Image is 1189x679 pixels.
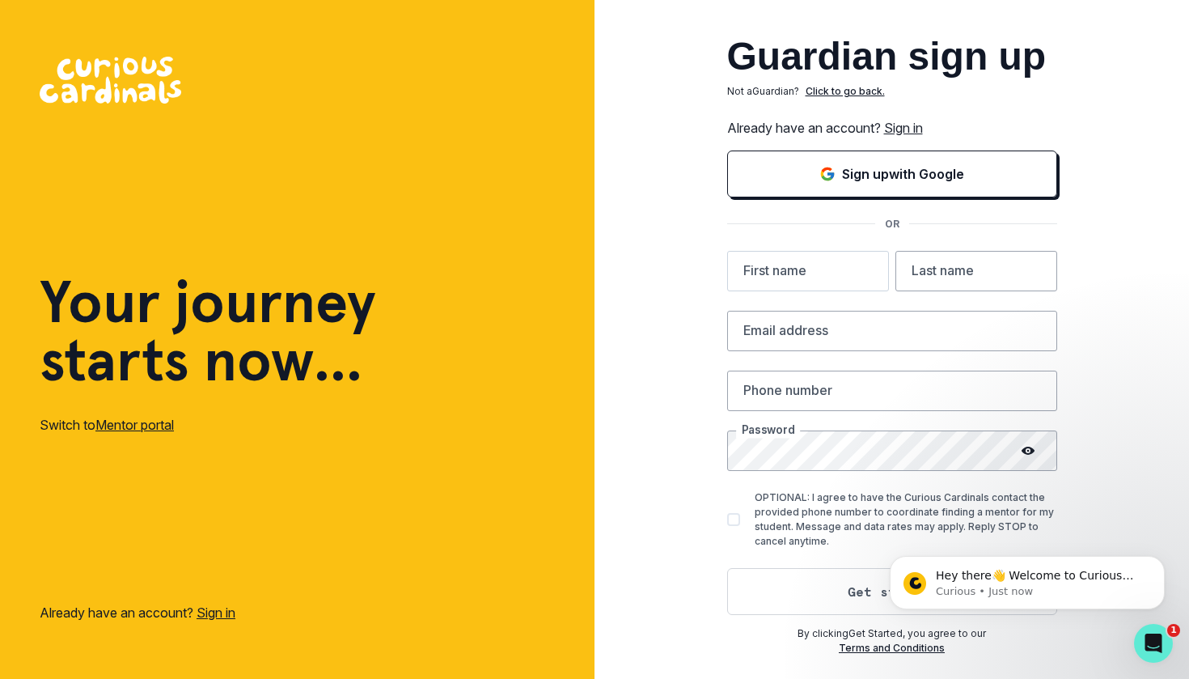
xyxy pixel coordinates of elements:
img: Curious Cardinals Logo [40,57,181,104]
h1: Your journey starts now... [40,273,376,389]
p: Already have an account? [727,118,1057,138]
a: Sign in [197,605,235,621]
span: 1 [1167,624,1180,637]
p: Already have an account? [40,603,235,622]
button: Get started [727,568,1057,615]
span: Hey there👋 Welcome to Curious Cardinals 🙌 Take a look around! If you have any questions or are ex... [70,47,276,140]
a: Sign in [884,120,923,136]
p: Click to go back. [806,84,885,99]
p: By clicking Get Started , you agree to our [727,626,1057,641]
p: Not a Guardian ? [727,84,799,99]
iframe: Intercom notifications message [865,522,1189,635]
p: OR [875,217,909,231]
span: Switch to [40,417,95,433]
p: Message from Curious, sent Just now [70,62,279,77]
button: Sign in with Google (GSuite) [727,151,1057,197]
p: Sign up with Google [842,164,964,184]
iframe: Intercom live chat [1134,624,1173,663]
p: OPTIONAL: I agree to have the Curious Cardinals contact the provided phone number to coordinate f... [755,490,1057,549]
h2: Guardian sign up [727,37,1057,76]
a: Terms and Conditions [839,642,945,654]
a: Mentor portal [95,417,174,433]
